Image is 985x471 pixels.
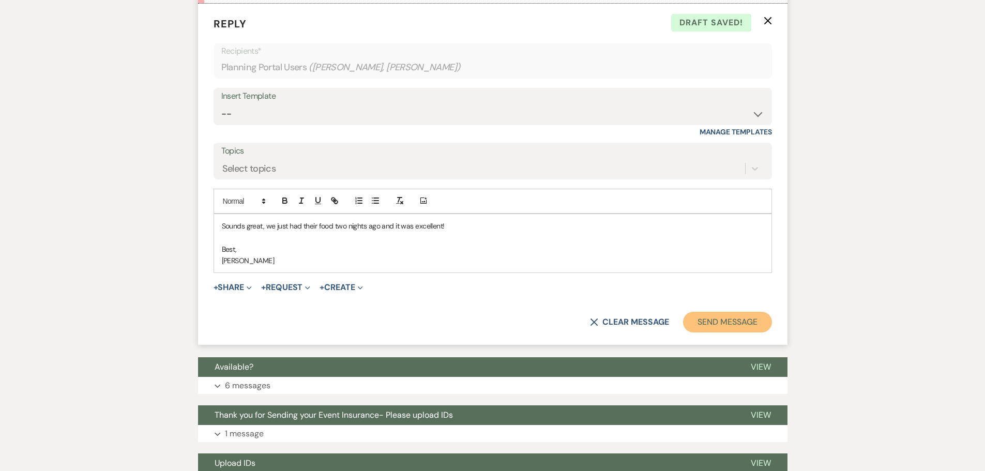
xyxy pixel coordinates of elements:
[214,17,247,31] span: Reply
[734,405,787,425] button: View
[198,405,734,425] button: Thank you for Sending your Event Insurance- Please upload IDs
[221,144,764,159] label: Topics
[215,409,453,420] span: Thank you for Sending your Event Insurance- Please upload IDs
[261,283,310,292] button: Request
[671,14,751,32] span: Draft saved!
[222,255,764,266] p: [PERSON_NAME]
[215,361,253,372] span: Available?
[221,44,764,58] p: Recipients*
[221,89,764,104] div: Insert Template
[320,283,362,292] button: Create
[198,357,734,377] button: Available?
[225,427,264,440] p: 1 message
[751,361,771,372] span: View
[590,318,669,326] button: Clear message
[214,283,218,292] span: +
[320,283,324,292] span: +
[214,283,252,292] button: Share
[222,244,764,255] p: Best,
[198,425,787,443] button: 1 message
[751,409,771,420] span: View
[225,379,270,392] p: 6 messages
[222,220,764,232] p: Sounds great, we just had their food two nights ago and it was excellent!
[683,312,771,332] button: Send Message
[309,60,461,74] span: ( [PERSON_NAME], [PERSON_NAME] )
[215,458,255,468] span: Upload IDs
[221,57,764,78] div: Planning Portal Users
[222,161,276,175] div: Select topics
[700,127,772,136] a: Manage Templates
[198,377,787,394] button: 6 messages
[734,357,787,377] button: View
[261,283,266,292] span: +
[751,458,771,468] span: View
